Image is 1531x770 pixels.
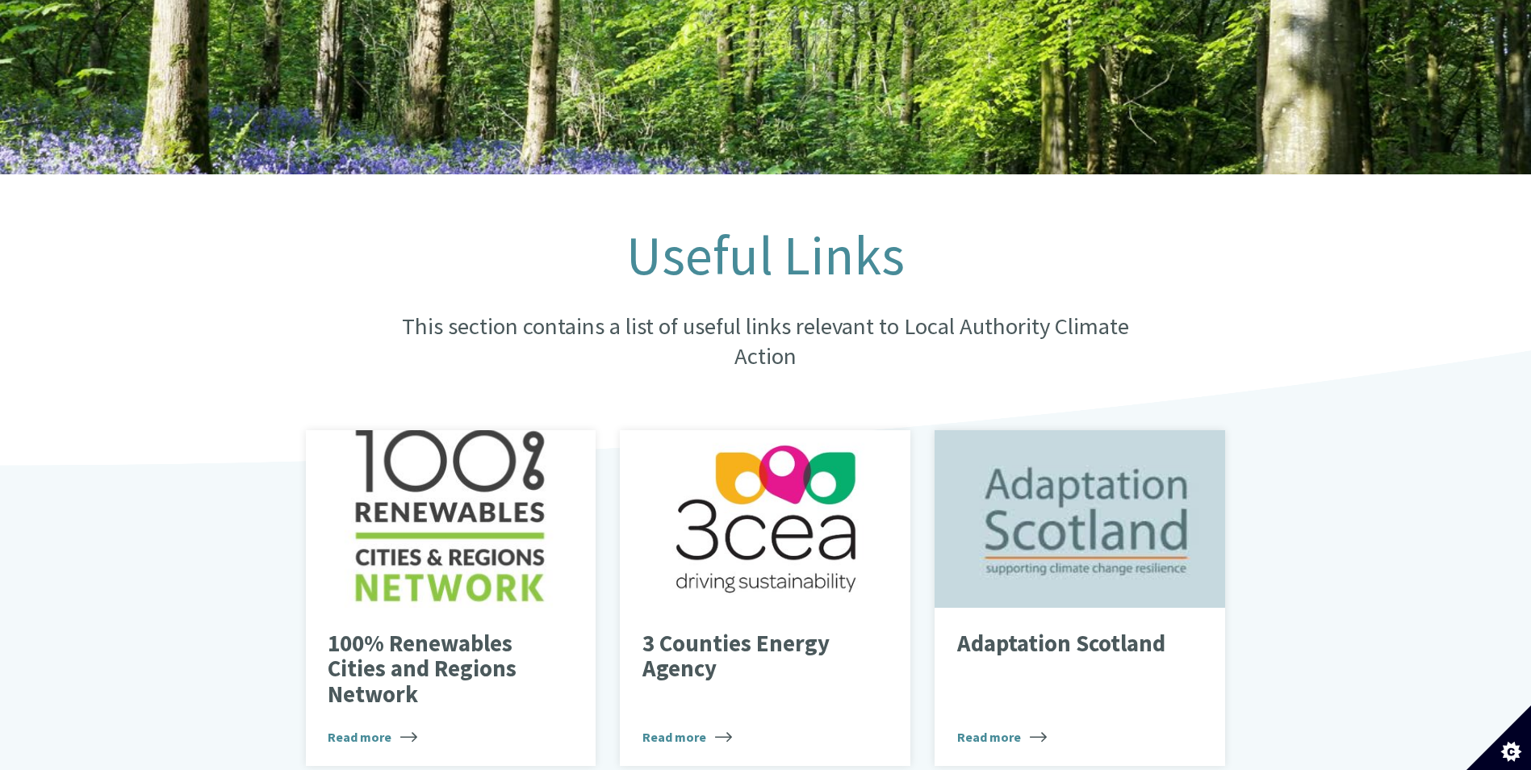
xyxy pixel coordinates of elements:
a: Adaptation Scotland Read more [935,430,1225,766]
button: Set cookie preferences [1466,705,1531,770]
a: 3 Counties Energy Agency Read more [620,430,910,766]
p: 3 Counties Energy Agency [642,631,864,682]
span: Read more [957,727,1047,747]
p: This section contains a list of useful links relevant to Local Authority Climate Action [374,312,1157,372]
span: Read more [328,727,417,747]
h1: Useful Links [374,226,1157,286]
span: Read more [642,727,732,747]
p: Adaptation Scotland [957,631,1179,657]
p: 100% Renewables Cities and Regions Network [328,631,550,708]
a: 100% Renewables Cities and Regions Network Read more [306,430,596,766]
